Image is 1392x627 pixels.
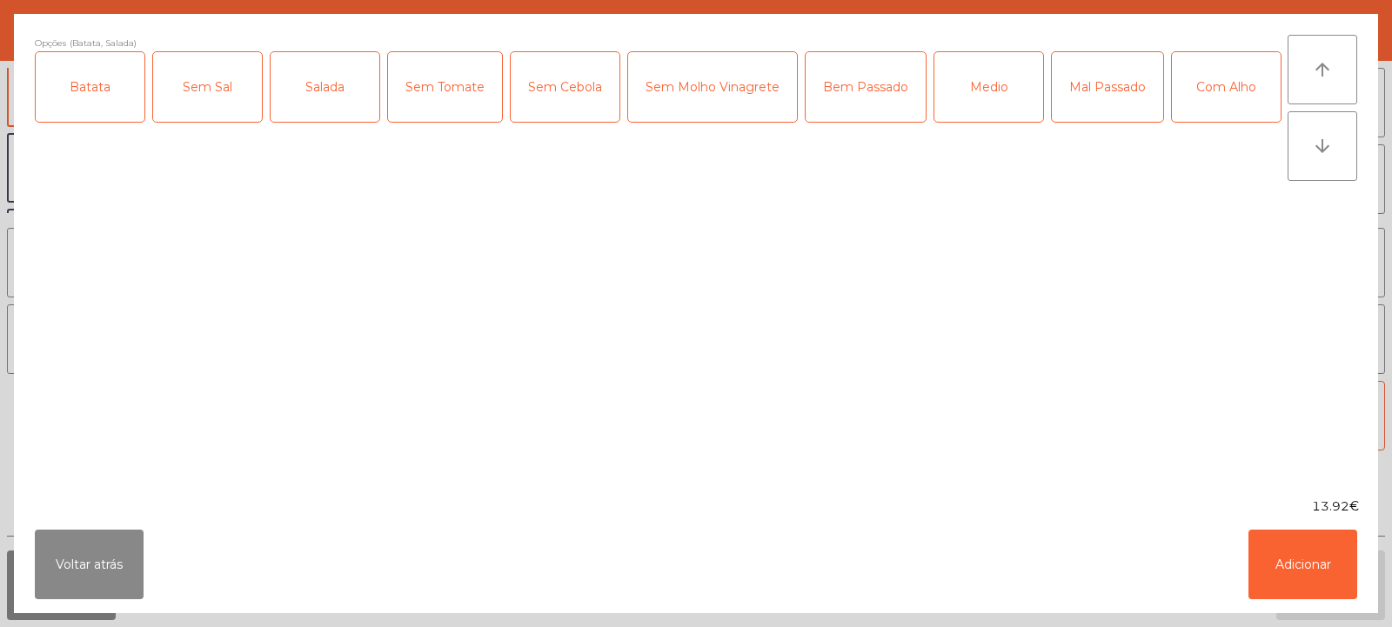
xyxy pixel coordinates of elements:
[70,35,137,51] span: (Batata, Salada)
[511,52,619,122] div: Sem Cebola
[1248,530,1357,599] button: Adicionar
[35,530,144,599] button: Voltar atrás
[271,52,379,122] div: Salada
[1288,35,1357,104] button: arrow_upward
[14,497,1378,516] div: 13.92€
[35,35,66,51] span: Opções
[36,52,144,122] div: Batata
[1172,52,1281,122] div: Com Alho
[1312,59,1333,80] i: arrow_upward
[934,52,1043,122] div: Medio
[628,52,797,122] div: Sem Molho Vinagrete
[1288,111,1357,181] button: arrow_downward
[388,52,502,122] div: Sem Tomate
[1052,52,1163,122] div: Mal Passado
[153,52,262,122] div: Sem Sal
[806,52,926,122] div: Bem Passado
[1312,136,1333,157] i: arrow_downward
